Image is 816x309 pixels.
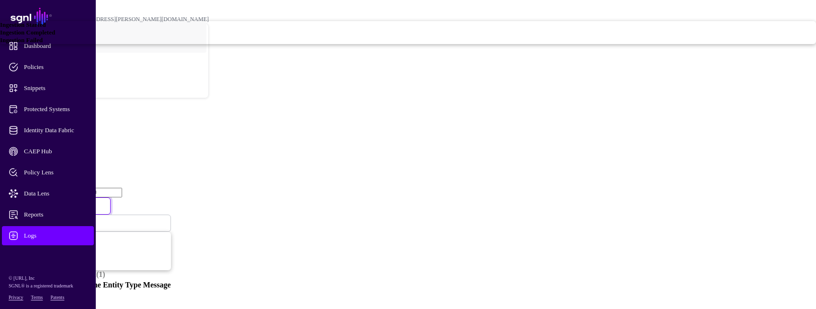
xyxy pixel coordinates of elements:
[31,295,43,300] a: Terms
[143,280,171,290] th: Message
[9,231,102,240] span: Logs
[2,226,94,245] a: Logs
[2,163,94,182] a: Policy Lens
[102,280,142,290] th: Entity Type
[2,205,94,224] a: Reports
[2,247,94,266] a: Admin
[9,62,102,72] span: Policies
[19,16,209,23] div: [PERSON_NAME][EMAIL_ADDRESS][PERSON_NAME][DOMAIN_NAME]
[9,126,102,135] span: Identity Data Fabric
[9,295,23,300] a: Privacy
[2,36,94,56] a: Dashboard
[50,295,64,300] a: Patents
[2,184,94,203] a: Data Lens
[9,275,87,282] p: © [URL], Inc
[9,147,102,156] span: CAEP Hub
[2,57,94,77] a: Policies
[71,270,105,278] a: Refresh (1)
[6,6,90,27] a: SGNL
[9,104,102,114] span: Protected Systems
[20,83,208,91] div: Log out
[9,210,102,219] span: Reports
[2,142,94,161] a: CAEP Hub
[2,100,94,119] a: Protected Systems
[9,282,87,290] p: SGNL® is a registered trademark
[9,168,102,177] span: Policy Lens
[2,121,94,140] a: Identity Data Fabric
[9,189,102,198] span: Data Lens
[2,79,94,98] a: Snippets
[4,113,812,126] h2: Logs
[20,50,208,80] a: POC
[9,83,102,93] span: Snippets
[9,41,102,51] span: Dashboard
